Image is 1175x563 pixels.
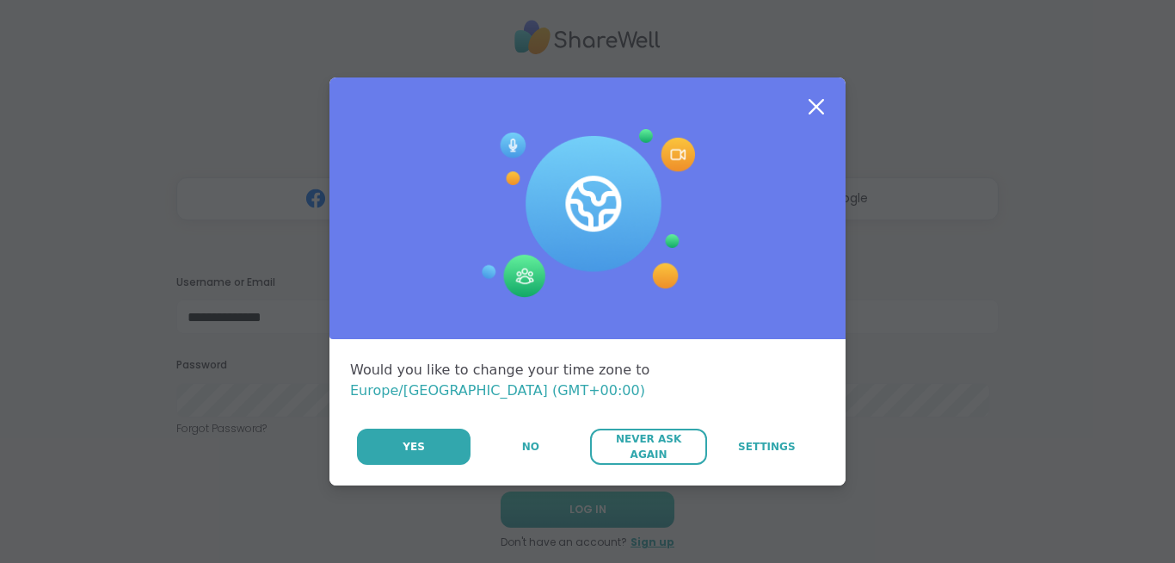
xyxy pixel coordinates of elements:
span: Never Ask Again [599,431,698,462]
button: Never Ask Again [590,429,706,465]
button: Yes [357,429,471,465]
span: Yes [403,439,425,455]
button: No [472,429,588,465]
a: Settings [709,429,825,465]
span: No [522,439,539,455]
img: Session Experience [480,129,695,298]
span: Settings [738,439,796,455]
div: Would you like to change your time zone to [350,360,825,401]
span: Europe/[GEOGRAPHIC_DATA] (GMT+00:00) [350,382,645,399]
